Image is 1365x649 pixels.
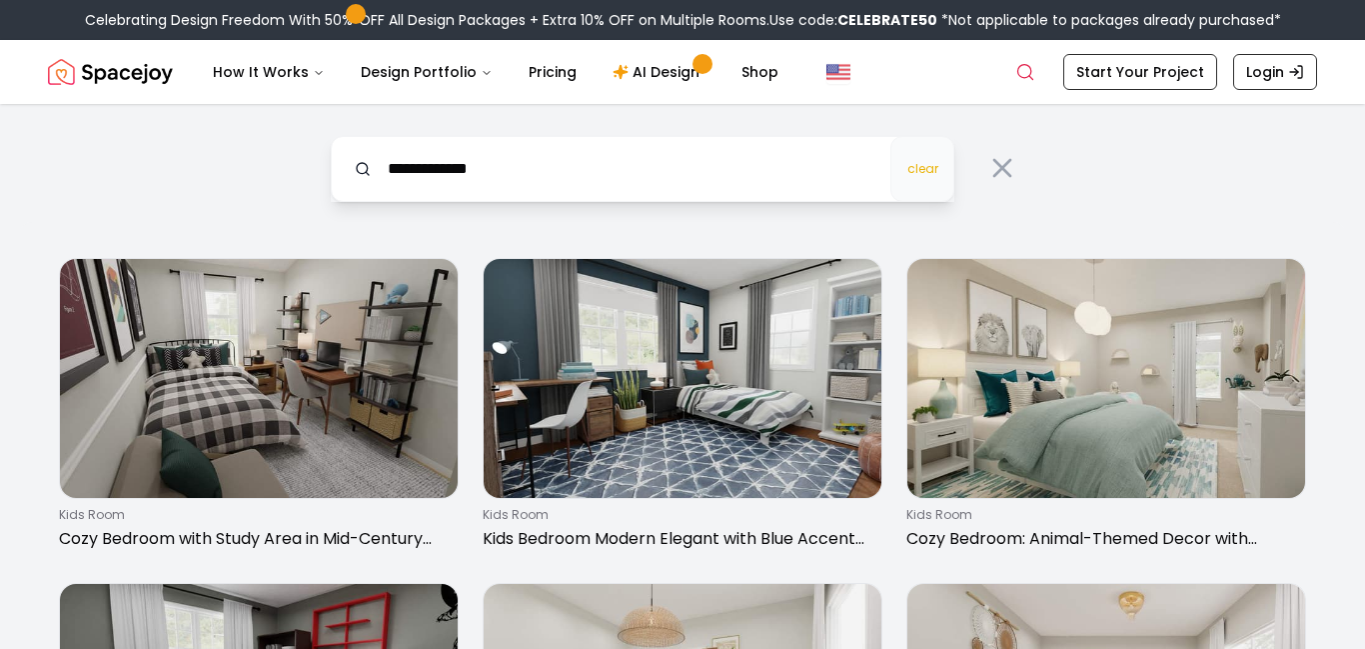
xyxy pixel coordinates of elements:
[48,40,1317,104] nav: Global
[484,259,881,498] img: Kids Bedroom Modern Elegant with Blue Accent Wall
[48,52,173,92] img: Spacejoy Logo
[906,507,1298,523] p: kids room
[483,507,874,523] p: kids room
[59,527,451,551] p: Cozy Bedroom with Study Area in Mid-Century Style
[890,136,954,202] button: clear
[60,259,458,498] img: Cozy Bedroom with Study Area in Mid-Century Style
[725,52,794,92] a: Shop
[597,52,721,92] a: AI Design
[483,527,874,551] p: Kids Bedroom Modern Elegant with Blue Accent Wall
[48,52,173,92] a: Spacejoy
[483,258,882,559] a: Kids Bedroom Modern Elegant with Blue Accent Wallkids roomKids Bedroom Modern Elegant with Blue A...
[513,52,593,92] a: Pricing
[1233,54,1317,90] a: Login
[906,258,1306,559] a: Cozy Bedroom: Animal-Themed Decor with Rainbow Accentskids roomCozy Bedroom: Animal-Themed Decor ...
[197,52,794,92] nav: Main
[907,161,938,177] span: clear
[59,258,459,559] a: Cozy Bedroom with Study Area in Mid-Century Stylekids roomCozy Bedroom with Study Area in Mid-Cen...
[345,52,509,92] button: Design Portfolio
[826,60,850,84] img: United States
[906,527,1298,551] p: Cozy Bedroom: Animal-Themed Decor with Rainbow Accents
[907,259,1305,498] img: Cozy Bedroom: Animal-Themed Decor with Rainbow Accents
[59,507,451,523] p: kids room
[937,10,1281,30] span: *Not applicable to packages already purchased*
[1063,54,1217,90] a: Start Your Project
[197,52,341,92] button: How It Works
[769,10,937,30] span: Use code:
[837,10,937,30] b: CELEBRATE50
[85,10,1281,30] div: Celebrating Design Freedom With 50% OFF All Design Packages + Extra 10% OFF on Multiple Rooms.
